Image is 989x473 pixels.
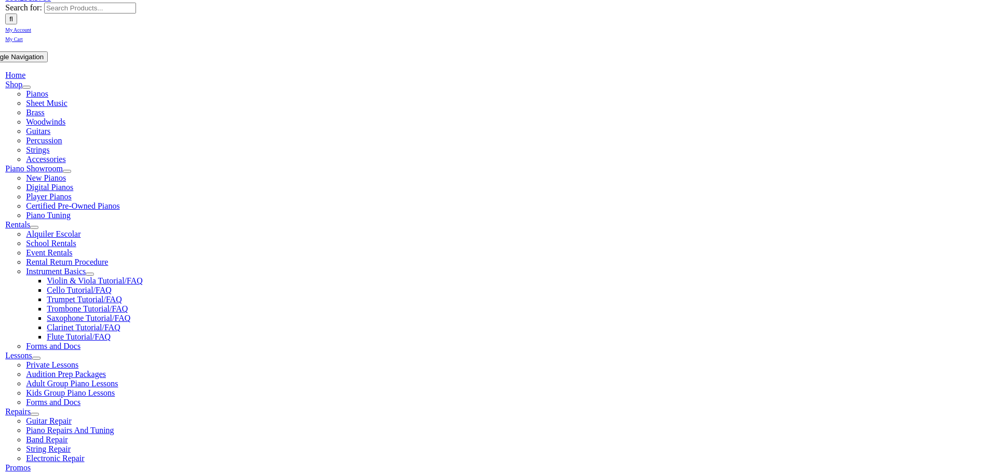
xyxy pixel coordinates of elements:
a: Trumpet Tutorial/FAQ [47,295,121,304]
a: Repairs [5,407,31,416]
a: Promos [5,463,31,472]
a: Alquiler Escolar [26,229,80,238]
a: New Pianos [26,173,66,182]
span: Search for: [5,3,42,12]
a: Violin & Viola Tutorial/FAQ [47,276,143,285]
span: My Cart [5,36,23,42]
input: Search Products... [44,3,136,13]
a: Cello Tutorial/FAQ [47,286,112,294]
a: Saxophone Tutorial/FAQ [47,314,130,322]
button: Open submenu of Instrument Basics [86,273,94,276]
button: Open submenu of Shop [22,86,31,89]
a: Rental Return Procedure [26,258,108,266]
a: Certified Pre-Owned Pianos [26,201,119,210]
a: Instrument Basics [26,267,86,276]
a: Home [5,71,25,79]
a: Accessories [26,155,65,164]
a: Piano Repairs And Tuning [26,426,114,435]
a: Adult Group Piano Lessons [26,379,118,388]
a: String Repair [26,444,71,453]
a: Band Repair [26,435,67,444]
a: Brass [26,108,45,117]
a: Flute Tutorial/FAQ [47,332,111,341]
a: Lessons [5,351,32,360]
button: Open submenu of Piano Showroom [63,170,71,173]
a: Guitar Repair [26,416,72,425]
a: Piano Tuning [26,211,71,220]
input: Search [5,13,17,24]
a: Percussion [26,136,62,145]
a: Guitars [26,127,50,136]
button: Open submenu of Lessons [32,357,40,360]
span: My Account [5,27,31,33]
a: Digital Pianos [26,183,73,192]
a: Trombone Tutorial/FAQ [47,304,128,313]
a: Piano Showroom [5,164,63,173]
a: Audition Prep Packages [26,370,106,379]
a: Pianos [26,89,48,98]
a: Electronic Repair [26,454,84,463]
a: Woodwinds [26,117,65,126]
a: Shop [5,80,22,89]
a: Private Lessons [26,360,78,369]
a: Event Rentals [26,248,72,257]
a: Rentals [5,220,30,229]
a: Clarinet Tutorial/FAQ [47,323,120,332]
a: Sheet Music [26,99,67,107]
a: My Cart [5,34,23,43]
a: School Rentals [26,239,76,248]
a: Forms and Docs [26,398,80,407]
a: My Account [5,24,31,33]
button: Open submenu of Rentals [30,226,38,229]
a: Player Pianos [26,192,72,201]
a: Kids Group Piano Lessons [26,388,115,397]
a: Forms and Docs [26,342,80,350]
a: Strings [26,145,49,154]
button: Open submenu of Repairs [31,413,39,416]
